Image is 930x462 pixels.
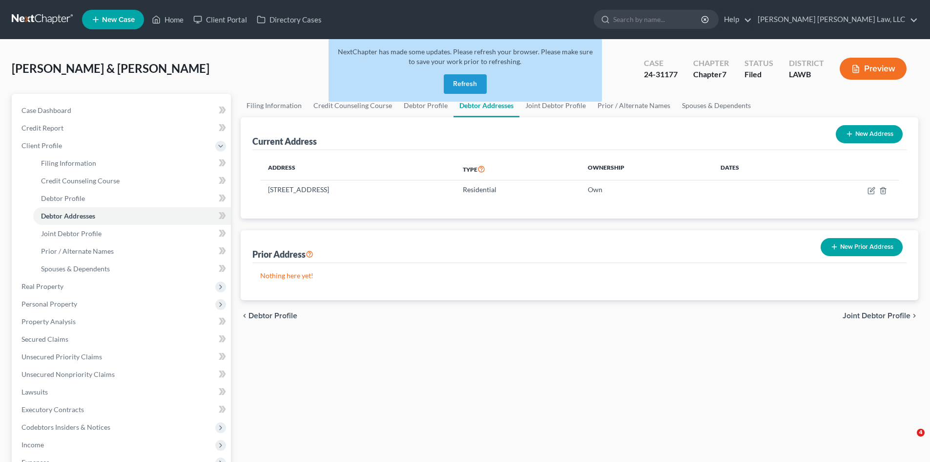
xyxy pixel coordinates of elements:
[21,300,77,308] span: Personal Property
[188,11,252,28] a: Client Portal
[592,94,676,117] a: Prior / Alternate Names
[14,348,231,366] a: Unsecured Priority Claims
[147,11,188,28] a: Home
[33,242,231,260] a: Prior / Alternate Names
[41,194,85,202] span: Debtor Profile
[644,58,678,69] div: Case
[789,69,824,80] div: LAWB
[241,312,248,320] i: chevron_left
[910,312,918,320] i: chevron_right
[917,429,925,437] span: 4
[444,74,487,94] button: Refresh
[41,247,114,255] span: Prior / Alternate Names
[21,141,62,150] span: Client Profile
[21,388,48,396] span: Lawsuits
[21,423,110,431] span: Codebtors Insiders & Notices
[21,106,71,114] span: Case Dashboard
[241,94,308,117] a: Filing Information
[580,180,713,199] td: Own
[33,207,231,225] a: Debtor Addresses
[41,212,95,220] span: Debtor Addresses
[21,370,115,378] span: Unsecured Nonpriority Claims
[722,69,726,79] span: 7
[260,158,455,180] th: Address
[789,58,824,69] div: District
[840,58,907,80] button: Preview
[41,176,120,185] span: Credit Counseling Course
[41,229,102,238] span: Joint Debtor Profile
[33,154,231,172] a: Filing Information
[843,312,910,320] span: Joint Debtor Profile
[102,16,135,23] span: New Case
[33,190,231,207] a: Debtor Profile
[644,69,678,80] div: 24-31177
[14,313,231,330] a: Property Analysis
[14,383,231,401] a: Lawsuits
[21,282,63,290] span: Real Property
[21,405,84,414] span: Executory Contracts
[41,264,110,273] span: Spouses & Dependents
[241,312,297,320] button: chevron_left Debtor Profile
[33,172,231,190] a: Credit Counseling Course
[338,47,593,66] span: NextChapter has made some updates. Please refresh your browser. Please make sure to save your wor...
[14,330,231,348] a: Secured Claims
[753,11,918,28] a: [PERSON_NAME] [PERSON_NAME] Law, LLC
[308,94,398,117] a: Credit Counseling Course
[613,10,703,28] input: Search by name...
[248,312,297,320] span: Debtor Profile
[14,102,231,119] a: Case Dashboard
[744,69,773,80] div: Filed
[260,180,455,199] td: [STREET_ADDRESS]
[836,125,903,143] button: New Address
[252,135,317,147] div: Current Address
[21,317,76,326] span: Property Analysis
[252,11,327,28] a: Directory Cases
[14,366,231,383] a: Unsecured Nonpriority Claims
[455,180,580,199] td: Residential
[41,159,96,167] span: Filing Information
[21,352,102,361] span: Unsecured Priority Claims
[21,440,44,449] span: Income
[33,225,231,242] a: Joint Debtor Profile
[713,158,800,180] th: Dates
[260,271,899,281] p: Nothing here yet!
[21,124,63,132] span: Credit Report
[821,238,903,256] button: New Prior Address
[14,119,231,137] a: Credit Report
[33,260,231,278] a: Spouses & Dependents
[455,158,580,180] th: Type
[252,248,313,260] div: Prior Address
[693,58,729,69] div: Chapter
[897,429,920,452] iframe: Intercom live chat
[21,335,68,343] span: Secured Claims
[719,11,752,28] a: Help
[14,401,231,418] a: Executory Contracts
[744,58,773,69] div: Status
[580,158,713,180] th: Ownership
[676,94,757,117] a: Spouses & Dependents
[12,61,209,75] span: [PERSON_NAME] & [PERSON_NAME]
[843,312,918,320] button: Joint Debtor Profile chevron_right
[693,69,729,80] div: Chapter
